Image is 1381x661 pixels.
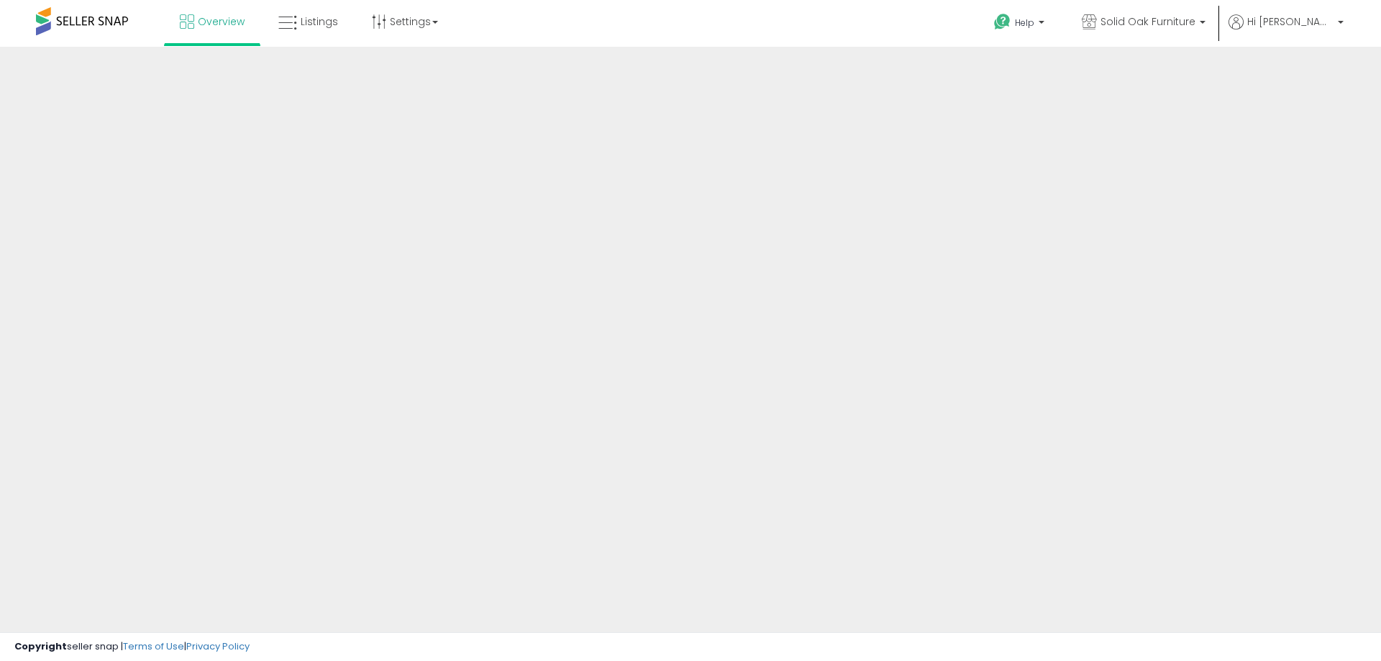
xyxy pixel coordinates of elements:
[983,2,1059,47] a: Help
[123,639,184,653] a: Terms of Use
[301,14,338,29] span: Listings
[14,640,250,654] div: seller snap | |
[186,639,250,653] a: Privacy Policy
[1015,17,1034,29] span: Help
[1229,14,1344,47] a: Hi [PERSON_NAME]
[198,14,245,29] span: Overview
[1100,14,1195,29] span: Solid Oak Furniture
[14,639,67,653] strong: Copyright
[1247,14,1334,29] span: Hi [PERSON_NAME]
[993,13,1011,31] i: Get Help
